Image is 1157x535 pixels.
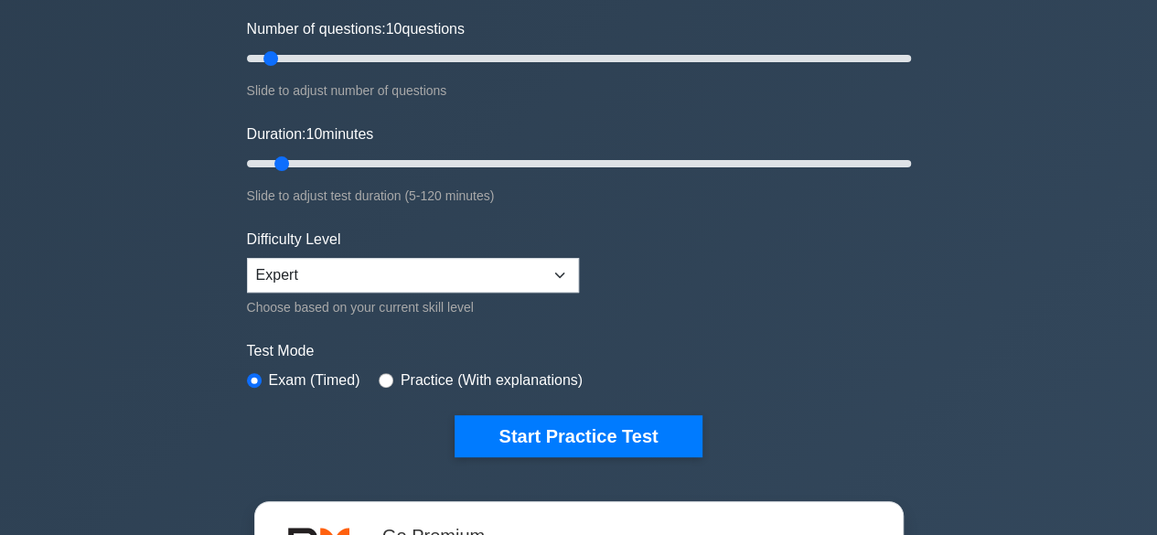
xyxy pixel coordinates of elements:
label: Test Mode [247,340,911,362]
span: 10 [305,126,322,142]
label: Practice (With explanations) [401,369,583,391]
div: Slide to adjust number of questions [247,80,911,102]
label: Difficulty Level [247,229,341,251]
label: Number of questions: questions [247,18,465,40]
div: Choose based on your current skill level [247,296,579,318]
label: Exam (Timed) [269,369,360,391]
div: Slide to adjust test duration (5-120 minutes) [247,185,911,207]
button: Start Practice Test [455,415,702,457]
label: Duration: minutes [247,123,374,145]
span: 10 [386,21,402,37]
